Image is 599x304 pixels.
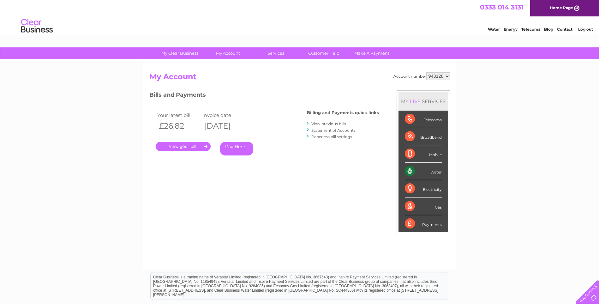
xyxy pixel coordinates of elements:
[405,128,442,145] div: Broadband
[154,47,206,59] a: My Clear Business
[298,47,350,59] a: Customer Help
[151,3,449,31] div: Clear Business is a trading name of Verastar Limited (registered in [GEOGRAPHIC_DATA] No. 3667643...
[250,47,302,59] a: Services
[311,128,356,133] a: Statement of Accounts
[220,142,253,155] a: Pay Here
[156,119,201,132] th: £26.82
[201,119,246,132] th: [DATE]
[504,27,518,32] a: Energy
[405,111,442,128] div: Telecoms
[21,16,53,36] img: logo.png
[488,27,500,32] a: Water
[346,47,398,59] a: Make A Payment
[578,27,593,32] a: Log out
[544,27,553,32] a: Blog
[405,163,442,180] div: Water
[398,92,448,110] div: MY SERVICES
[201,111,246,119] td: Invoice date
[311,134,352,139] a: Paperless bill settings
[557,27,572,32] a: Contact
[149,90,379,101] h3: Bills and Payments
[405,215,442,232] div: Payments
[405,180,442,198] div: Electricity
[393,72,450,80] div: Account number
[405,198,442,215] div: Gas
[156,142,211,151] a: .
[311,121,346,126] a: View previous bills
[149,72,450,84] h2: My Account
[521,27,540,32] a: Telecoms
[202,47,254,59] a: My Account
[409,98,422,104] div: LIVE
[307,110,379,115] h4: Billing and Payments quick links
[405,145,442,163] div: Mobile
[156,111,201,119] td: Your latest bill
[480,3,524,11] a: 0333 014 3131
